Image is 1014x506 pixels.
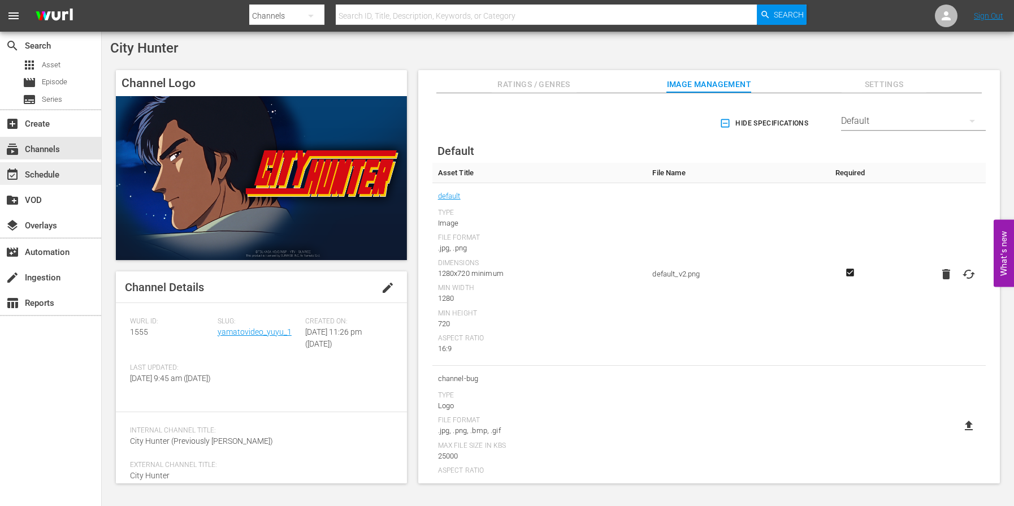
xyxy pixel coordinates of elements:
td: default_v2.png [647,183,827,366]
span: Settings [842,77,926,92]
span: External Channel Title: [130,461,387,470]
span: Asset [42,59,60,71]
span: Reports [6,296,19,310]
span: Channels [6,142,19,156]
span: channel-bug [438,371,642,386]
span: Search [774,5,804,25]
div: Logo [438,400,642,412]
span: menu [7,9,20,23]
div: 720 [438,318,642,330]
span: 1555 [130,327,148,336]
div: Aspect Ratio [438,334,642,343]
th: Asset Title [432,163,647,183]
span: edit [381,281,395,295]
div: Aspect Ratio [438,466,642,475]
span: City Hunter (Previously [PERSON_NAME]) [130,436,273,446]
div: Image [438,218,642,229]
span: Internal Channel Title: [130,426,387,435]
a: yamatovideo_yuyu_1 [218,327,292,336]
span: Schedule [6,168,19,181]
span: Slug: [218,317,300,326]
button: Hide Specifications [717,107,813,139]
span: Last Updated: [130,364,212,373]
span: Automation [6,245,19,259]
div: 16:9 [438,343,642,354]
span: Hide Specifications [722,118,808,129]
span: Asset [23,58,36,72]
div: 1280x720 minimum [438,268,642,279]
span: Episode [42,76,67,88]
button: edit [374,274,401,301]
div: File Format [438,233,642,243]
a: default [438,189,461,204]
div: Min Width [438,284,642,293]
span: Series [23,93,36,106]
a: Sign Out [974,11,1003,20]
span: Ingestion [6,271,19,284]
span: City Hunter [130,471,170,480]
img: City Hunter [116,96,407,260]
span: [DATE] 9:45 am ([DATE]) [130,374,211,383]
span: Created On: [305,317,387,326]
span: [DATE] 11:26 pm ([DATE]) [305,327,362,348]
span: Episode [23,76,36,89]
span: Overlays [6,219,19,232]
button: Open Feedback Widget [994,219,1014,287]
div: .jpg, .png [438,243,642,254]
span: Create [6,117,19,131]
span: Image Management [666,77,751,92]
span: Default [437,144,474,158]
svg: Required [843,267,857,278]
th: File Name [647,163,827,183]
div: Dimensions [438,259,642,268]
th: Required [827,163,873,183]
span: City Hunter [110,40,178,56]
div: Type [438,391,642,400]
span: VOD [6,193,19,207]
span: Wurl ID: [130,317,212,326]
div: Min Height [438,309,642,318]
h4: Channel Logo [116,70,407,96]
div: Type [438,209,642,218]
button: Search [757,5,807,25]
div: 1280 [438,293,642,304]
div: Max File Size In Kbs [438,442,642,451]
div: .jpg, .png, .bmp, .gif [438,425,642,436]
span: Search [6,39,19,53]
span: Channel Details [125,280,204,294]
img: ans4CAIJ8jUAAAAAAAAAAAAAAAAAAAAAAAAgQb4GAAAAAAAAAAAAAAAAAAAAAAAAJMjXAAAAAAAAAAAAAAAAAAAAAAAAgAT5G... [27,3,81,29]
div: File Format [438,416,642,425]
div: 25000 [438,451,642,462]
span: Ratings / Genres [492,77,577,92]
div: Default [841,105,986,137]
span: Series [42,94,62,105]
